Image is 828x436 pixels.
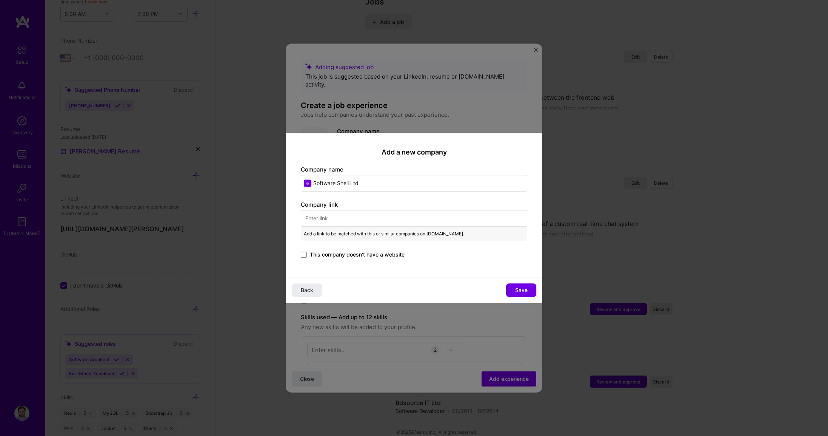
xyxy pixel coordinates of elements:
span: Back [301,286,313,294]
button: Save [506,283,536,297]
span: Save [515,286,528,294]
h2: Add a new company [301,148,527,156]
label: Company name [301,166,343,173]
span: This company doesn't have a website [310,251,405,258]
span: Add a link to be matched with this or similar companies on [DOMAIN_NAME]. [304,230,464,238]
input: Enter link [301,210,527,227]
button: Back [292,283,322,297]
input: Enter name [301,175,527,192]
label: Company link [301,201,338,208]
